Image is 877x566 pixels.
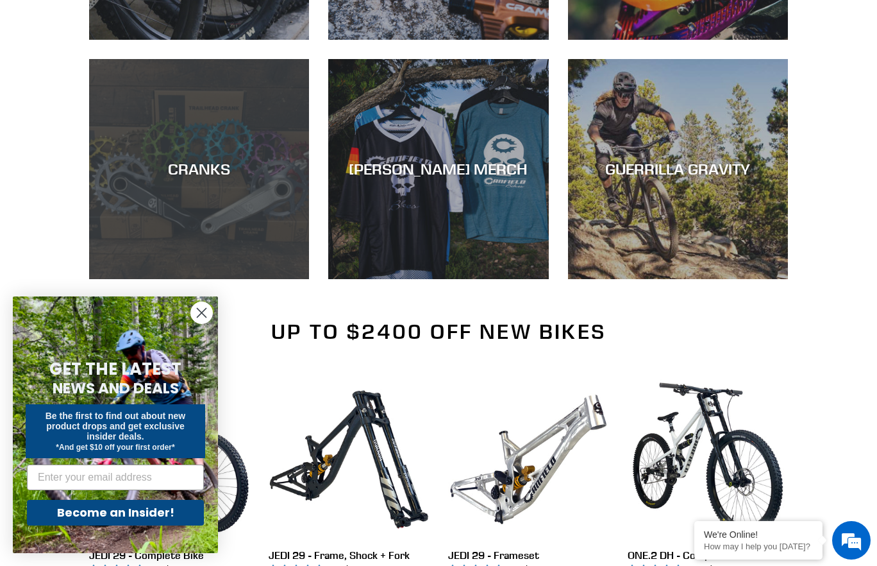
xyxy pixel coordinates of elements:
[27,500,204,526] button: Become an Insider!
[328,59,548,279] a: [PERSON_NAME] MERCH
[704,529,813,540] div: We're Online!
[328,160,548,178] div: [PERSON_NAME] MERCH
[568,59,788,279] a: GUERRILLA GRAVITY
[704,542,813,551] p: How may I help you today?
[190,302,213,324] button: Close dialog
[56,443,174,452] span: *And get $10 off your first order*
[568,160,788,178] div: GUERRILLA GRAVITY
[53,378,179,399] span: NEWS AND DEALS
[49,357,181,381] span: GET THE LATEST
[27,465,204,490] input: Enter your email address
[46,411,186,442] span: Be the first to find out about new product drops and get exclusive insider deals.
[89,320,788,344] h2: Up to $2400 Off New Bikes
[89,160,309,178] div: CRANKS
[89,59,309,279] a: CRANKS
